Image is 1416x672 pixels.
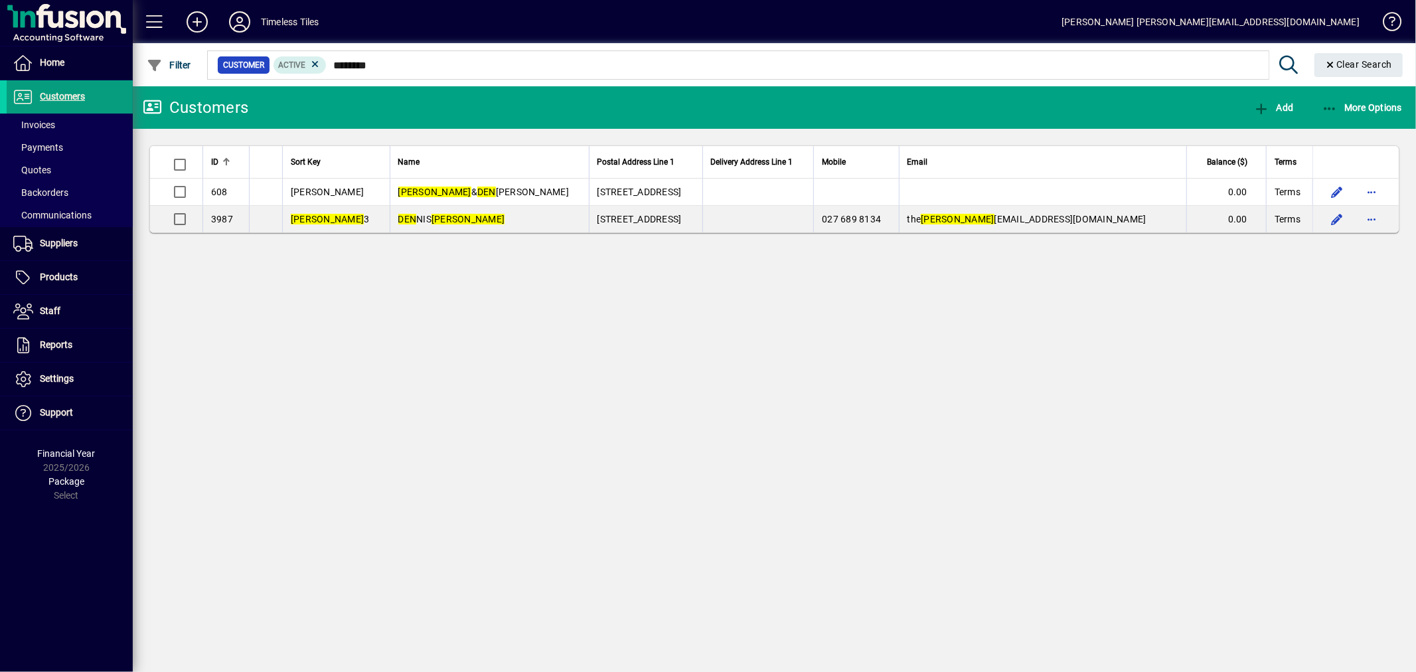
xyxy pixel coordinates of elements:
[1253,102,1293,113] span: Add
[1373,3,1399,46] a: Knowledge Base
[398,155,581,169] div: Name
[477,187,496,197] em: DEN
[597,155,675,169] span: Postal Address Line 1
[7,159,133,181] a: Quotes
[40,57,64,68] span: Home
[398,155,420,169] span: Name
[211,155,218,169] span: ID
[822,214,881,224] span: 027 689 8134
[1207,155,1247,169] span: Balance ($)
[1186,206,1266,232] td: 0.00
[48,476,84,487] span: Package
[40,373,74,384] span: Settings
[1275,155,1297,169] span: Terms
[176,10,218,34] button: Add
[13,142,63,153] span: Payments
[398,187,570,197] span: & [PERSON_NAME]
[7,227,133,260] a: Suppliers
[211,155,241,169] div: ID
[907,155,1178,169] div: Email
[1250,96,1297,120] button: Add
[1322,102,1403,113] span: More Options
[291,214,364,224] em: [PERSON_NAME]
[218,10,261,34] button: Profile
[7,204,133,226] a: Communications
[13,165,51,175] span: Quotes
[291,155,321,169] span: Sort Key
[7,114,133,136] a: Invoices
[7,136,133,159] a: Payments
[907,214,1146,224] span: the [EMAIL_ADDRESS][DOMAIN_NAME]
[822,155,846,169] span: Mobile
[1275,212,1300,226] span: Terms
[13,187,68,198] span: Backorders
[261,11,319,33] div: Timeless Tiles
[279,60,306,70] span: Active
[1361,181,1382,203] button: More options
[13,120,55,130] span: Invoices
[432,214,505,224] em: [PERSON_NAME]
[1062,11,1360,33] div: [PERSON_NAME] [PERSON_NAME][EMAIL_ADDRESS][DOMAIN_NAME]
[7,261,133,294] a: Products
[7,396,133,430] a: Support
[597,187,682,197] span: [STREET_ADDRESS]
[13,210,92,220] span: Communications
[211,214,233,224] span: 3987
[274,56,327,74] mat-chip: Activation Status: Active
[143,97,248,118] div: Customers
[398,187,471,197] em: [PERSON_NAME]
[40,91,85,102] span: Customers
[7,329,133,362] a: Reports
[1326,181,1348,203] button: Edit
[1318,96,1406,120] button: More Options
[211,187,228,197] span: 608
[597,214,682,224] span: [STREET_ADDRESS]
[291,187,364,197] span: [PERSON_NAME]
[1186,179,1266,206] td: 0.00
[40,339,72,350] span: Reports
[147,60,191,70] span: Filter
[1361,209,1382,230] button: More options
[223,58,264,72] span: Customer
[921,214,994,224] em: [PERSON_NAME]
[398,214,505,224] span: NIS
[40,238,78,248] span: Suppliers
[711,155,793,169] span: Delivery Address Line 1
[7,295,133,328] a: Staff
[1195,155,1259,169] div: Balance ($)
[1314,53,1403,77] button: Clear
[291,214,370,224] span: 3
[7,181,133,204] a: Backorders
[1325,59,1393,70] span: Clear Search
[40,407,73,418] span: Support
[7,363,133,396] a: Settings
[1275,185,1300,199] span: Terms
[143,53,195,77] button: Filter
[40,272,78,282] span: Products
[398,214,417,224] em: DEN
[1326,209,1348,230] button: Edit
[7,46,133,80] a: Home
[822,155,890,169] div: Mobile
[907,155,928,169] span: Email
[40,305,60,316] span: Staff
[38,448,96,459] span: Financial Year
